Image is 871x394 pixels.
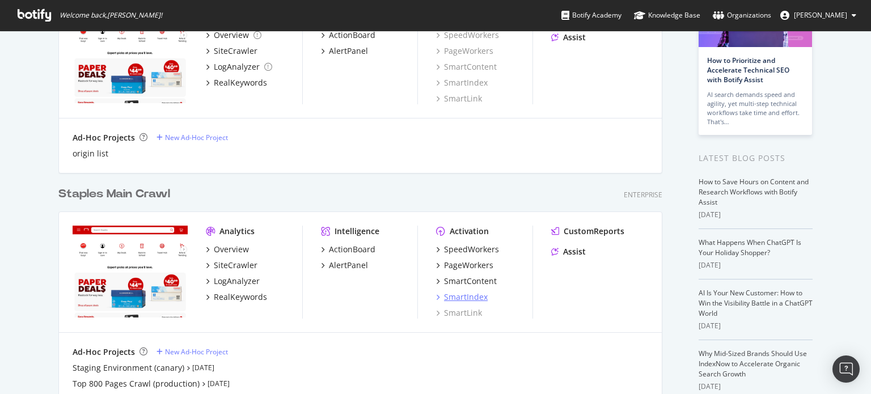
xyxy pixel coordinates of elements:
[165,133,228,142] div: New Ad-Hoc Project
[321,260,368,271] a: AlertPanel
[436,276,497,287] a: SmartContent
[551,32,586,43] a: Assist
[214,291,267,303] div: RealKeywords
[713,10,771,21] div: Organizations
[832,355,860,383] div: Open Intercom Messenger
[206,244,249,255] a: Overview
[206,276,260,287] a: LogAnalyzer
[321,45,368,57] a: AlertPanel
[214,276,260,287] div: LogAnalyzer
[699,238,801,257] a: What Happens When ChatGPT Is Your Holiday Shopper?
[58,186,175,202] a: Staples Main Crawl
[206,260,257,271] a: SiteCrawler
[157,133,228,142] a: New Ad-Hoc Project
[321,244,375,255] a: ActionBoard
[329,45,368,57] div: AlertPanel
[771,6,865,24] button: [PERSON_NAME]
[214,244,249,255] div: Overview
[707,56,789,84] a: How to Prioritize and Accelerate Technical SEO with Botify Assist
[436,307,482,319] a: SmartLink
[219,226,255,237] div: Analytics
[707,90,804,126] div: AI search demands speed and agility, yet multi-step technical workflows take time and effort. Tha...
[436,244,499,255] a: SpeedWorkers
[58,186,170,202] div: Staples Main Crawl
[165,347,228,357] div: New Ad-Hoc Project
[192,363,214,372] a: [DATE]
[60,11,162,20] span: Welcome back, [PERSON_NAME] !
[73,226,188,317] img: staples.com
[564,226,624,237] div: CustomReports
[335,226,379,237] div: Intelligence
[634,10,700,21] div: Knowledge Base
[214,61,260,73] div: LogAnalyzer
[699,152,813,164] div: Latest Blog Posts
[436,291,488,303] a: SmartIndex
[699,288,813,318] a: AI Is Your New Customer: How to Win the Visibility Battle in a ChatGPT World
[444,276,497,287] div: SmartContent
[436,77,488,88] a: SmartIndex
[444,291,488,303] div: SmartIndex
[206,45,257,57] a: SiteCrawler
[214,260,257,271] div: SiteCrawler
[73,362,184,374] a: Staging Environment (canary)
[206,77,267,88] a: RealKeywords
[206,291,267,303] a: RealKeywords
[699,177,809,207] a: How to Save Hours on Content and Research Workflows with Botify Assist
[214,77,267,88] div: RealKeywords
[73,132,135,143] div: Ad-Hoc Projects
[551,246,586,257] a: Assist
[624,190,662,200] div: Enterprise
[157,347,228,357] a: New Ad-Hoc Project
[436,29,499,41] a: SpeedWorkers
[699,260,813,270] div: [DATE]
[73,11,188,103] img: staples.com
[699,210,813,220] div: [DATE]
[73,148,108,159] a: origin list
[699,382,813,392] div: [DATE]
[561,10,621,21] div: Botify Academy
[206,29,261,41] a: Overview
[794,10,847,20] span: Taylor Brantley
[329,29,375,41] div: ActionBoard
[436,93,482,104] a: SmartLink
[450,226,489,237] div: Activation
[551,226,624,237] a: CustomReports
[563,32,586,43] div: Assist
[214,29,249,41] div: Overview
[321,29,375,41] a: ActionBoard
[208,379,230,388] a: [DATE]
[436,45,493,57] a: PageWorkers
[436,260,493,271] a: PageWorkers
[444,260,493,271] div: PageWorkers
[329,244,375,255] div: ActionBoard
[563,246,586,257] div: Assist
[329,260,368,271] div: AlertPanel
[699,349,807,379] a: Why Mid-Sized Brands Should Use IndexNow to Accelerate Organic Search Growth
[206,61,272,73] a: LogAnalyzer
[699,321,813,331] div: [DATE]
[436,61,497,73] a: SmartContent
[444,244,499,255] div: SpeedWorkers
[73,378,200,389] a: Top 800 Pages Crawl (production)
[214,45,257,57] div: SiteCrawler
[73,346,135,358] div: Ad-Hoc Projects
